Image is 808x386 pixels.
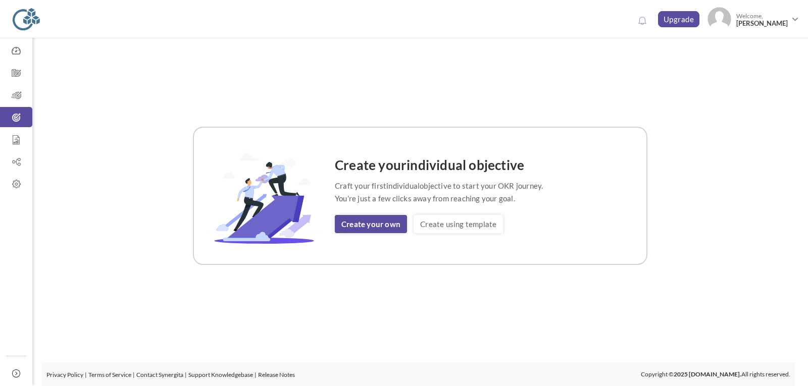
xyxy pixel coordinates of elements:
[414,215,503,233] a: Create using template
[46,371,83,378] a: Privacy Policy
[335,180,543,205] p: Craft your first objective to start your OKR journey. You're just a few clicks away from reaching...
[12,7,41,32] img: Logo
[188,371,253,378] a: Support Knowledgebase
[255,370,257,380] li: |
[133,370,135,380] li: |
[731,7,790,32] span: Welcome,
[674,370,741,378] b: 2025 [DOMAIN_NAME].
[335,158,543,173] h4: Create your
[407,157,524,173] span: individual objective
[88,371,131,378] a: Terms of Service
[641,369,790,379] p: Copyright © All rights reserved.
[634,13,650,29] a: Notifications
[85,370,87,380] li: |
[335,215,407,233] a: Create your own
[185,370,187,380] li: |
[136,371,183,378] a: Contact Synergita
[204,148,325,244] img: OKR-Template-Image.svg
[658,11,700,27] a: Upgrade
[708,7,731,31] img: Photo
[736,20,788,27] span: [PERSON_NAME]
[386,181,420,190] span: individual
[258,371,295,378] a: Release Notes
[703,3,803,33] a: Photo Welcome,[PERSON_NAME]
